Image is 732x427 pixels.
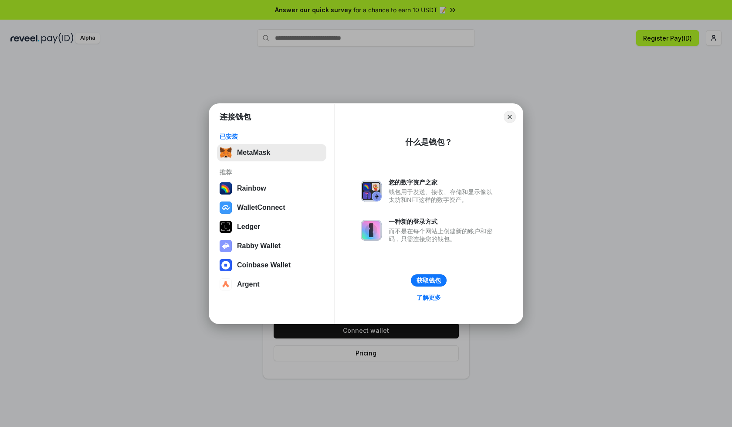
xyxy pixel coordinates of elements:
[220,259,232,271] img: svg+xml,%3Csvg%20width%3D%2228%22%20height%3D%2228%22%20viewBox%3D%220%200%2028%2028%22%20fill%3D...
[237,184,266,192] div: Rainbow
[504,111,516,123] button: Close
[389,218,497,225] div: 一种新的登录方式
[411,292,446,303] a: 了解更多
[361,220,382,241] img: svg+xml,%3Csvg%20xmlns%3D%22http%3A%2F%2Fwww.w3.org%2F2000%2Fsvg%22%20fill%3D%22none%22%20viewBox...
[411,274,447,287] button: 获取钱包
[237,242,281,250] div: Rabby Wallet
[217,276,326,293] button: Argent
[389,227,497,243] div: 而不是在每个网站上创建新的账户和密码，只需连接您的钱包。
[220,133,324,140] div: 已安装
[237,261,291,269] div: Coinbase Wallet
[405,137,452,147] div: 什么是钱包？
[217,180,326,197] button: Rainbow
[417,294,441,301] div: 了解更多
[217,199,326,216] button: WalletConnect
[361,181,382,202] img: svg+xml,%3Csvg%20xmlns%3D%22http%3A%2F%2Fwww.w3.org%2F2000%2Fsvg%22%20fill%3D%22none%22%20viewBox...
[217,256,326,274] button: Coinbase Wallet
[220,168,324,176] div: 推荐
[417,277,441,284] div: 获取钱包
[220,278,232,290] img: svg+xml,%3Csvg%20width%3D%2228%22%20height%3D%2228%22%20viewBox%3D%220%200%2028%2028%22%20fill%3D...
[217,144,326,161] button: MetaMask
[237,280,260,288] div: Argent
[217,237,326,255] button: Rabby Wallet
[220,112,251,122] h1: 连接钱包
[217,218,326,236] button: Ledger
[220,240,232,252] img: svg+xml,%3Csvg%20xmlns%3D%22http%3A%2F%2Fwww.w3.org%2F2000%2Fsvg%22%20fill%3D%22none%22%20viewBox...
[220,202,232,214] img: svg+xml,%3Csvg%20width%3D%2228%22%20height%3D%2228%22%20viewBox%3D%220%200%2028%2028%22%20fill%3D...
[389,178,497,186] div: 您的数字资产之家
[237,149,270,157] div: MetaMask
[389,188,497,204] div: 钱包用于发送、接收、存储和显示像以太坊和NFT这样的数字资产。
[220,221,232,233] img: svg+xml,%3Csvg%20xmlns%3D%22http%3A%2F%2Fwww.w3.org%2F2000%2Fsvg%22%20width%3D%2228%22%20height%3...
[237,223,260,231] div: Ledger
[220,182,232,195] img: svg+xml,%3Csvg%20width%3D%22120%22%20height%3D%22120%22%20viewBox%3D%220%200%20120%20120%22%20fil...
[220,147,232,159] img: svg+xml,%3Csvg%20fill%3D%22none%22%20height%3D%2233%22%20viewBox%3D%220%200%2035%2033%22%20width%...
[237,204,285,212] div: WalletConnect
